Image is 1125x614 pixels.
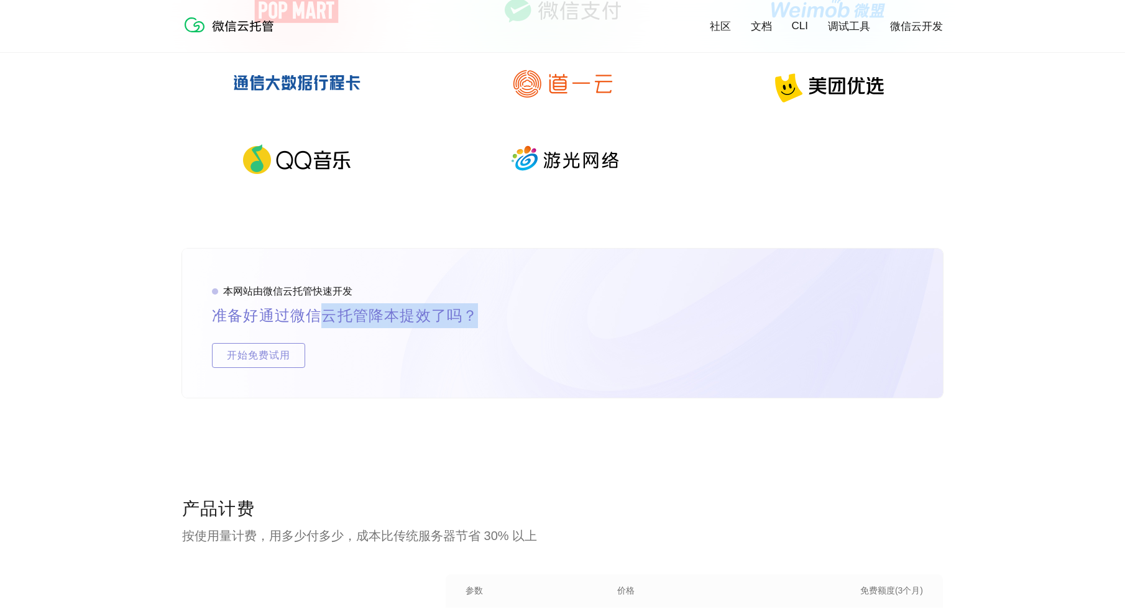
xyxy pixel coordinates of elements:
[182,29,282,39] a: 微信云托管
[182,12,282,37] img: 微信云托管
[466,585,600,597] p: 参数
[792,20,808,32] a: CLI
[617,585,635,597] p: 价格
[828,19,870,34] a: 调试工具
[223,285,352,298] p: 本网站由微信云托管快速开发
[182,497,943,522] p: 产品计费
[751,19,772,34] a: 文档
[212,303,508,328] p: 准备好通过微信云托管降本提效了吗？
[814,585,923,597] p: 免费额度(3个月)
[710,19,731,34] a: 社区
[213,343,305,368] span: 开始免费试用
[890,19,943,34] a: 微信云开发
[182,527,943,544] p: 按使用量计费，用多少付多少，成本比传统服务器节省 30% 以上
